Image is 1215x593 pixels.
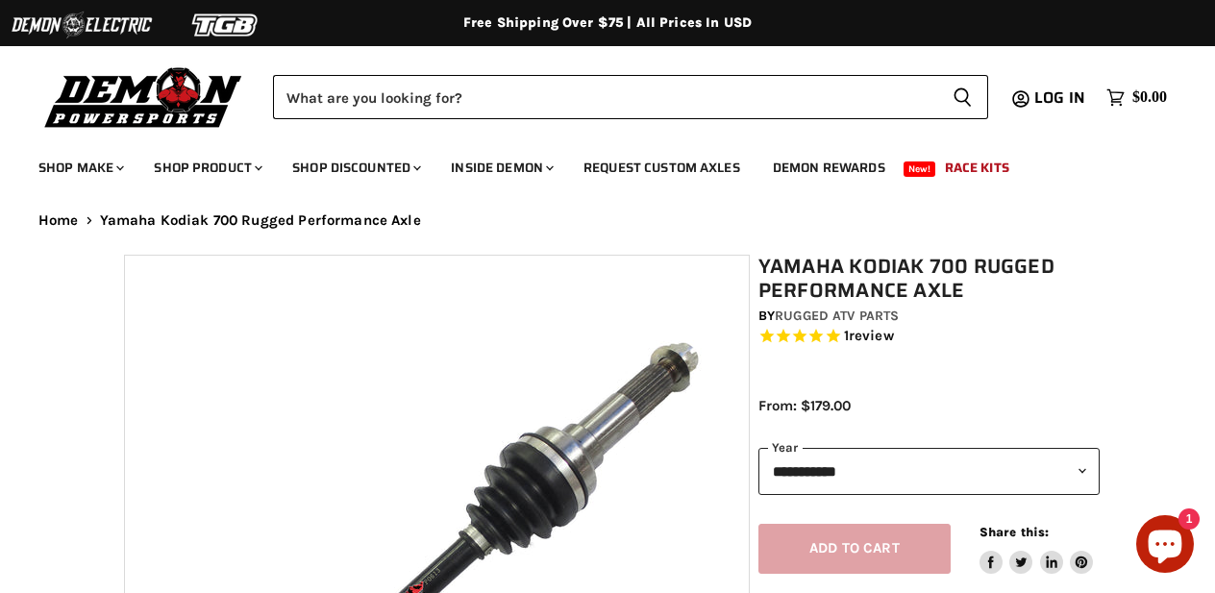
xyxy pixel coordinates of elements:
span: From: $179.00 [758,397,851,414]
span: review [849,328,894,345]
h1: Yamaha Kodiak 700 Rugged Performance Axle [758,255,1100,303]
div: by [758,306,1100,327]
input: Search [273,75,937,119]
a: Inside Demon [436,148,565,187]
span: $0.00 [1132,88,1167,107]
a: Shop Discounted [278,148,433,187]
aside: Share this: [979,524,1094,575]
a: Log in [1026,89,1097,107]
a: Rugged ATV Parts [775,308,899,324]
span: 1 reviews [844,328,894,345]
a: Request Custom Axles [569,148,755,187]
select: year [758,448,1100,495]
img: Demon Electric Logo 2 [10,7,154,43]
a: Race Kits [930,148,1024,187]
a: $0.00 [1097,84,1177,111]
button: Search [937,75,988,119]
img: Demon Powersports [38,62,249,131]
inbox-online-store-chat: Shopify online store chat [1130,515,1200,578]
span: New! [904,161,936,177]
a: Shop Product [139,148,274,187]
a: Home [38,212,79,229]
form: Product [273,75,988,119]
a: Demon Rewards [758,148,900,187]
ul: Main menu [24,140,1162,187]
img: TGB Logo 2 [154,7,298,43]
span: Yamaha Kodiak 700 Rugged Performance Axle [100,212,421,229]
span: Share this: [979,525,1049,539]
span: Log in [1034,86,1085,110]
span: Rated 5.0 out of 5 stars 1 reviews [758,327,1100,347]
a: Shop Make [24,148,136,187]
